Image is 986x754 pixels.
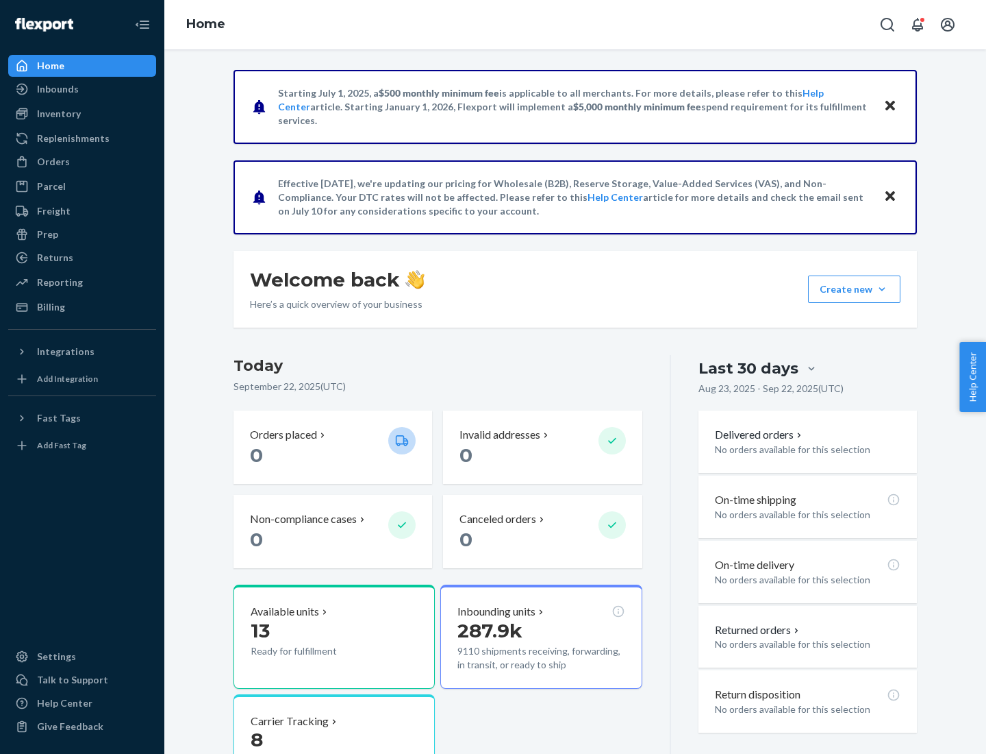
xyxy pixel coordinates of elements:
[443,495,642,568] button: Canceled orders 0
[874,11,901,38] button: Open Search Box
[278,177,870,218] p: Effective [DATE], we're updating our pricing for Wholesale (B2B), Reserve Storage, Value-Added Se...
[698,382,844,396] p: Aug 23, 2025 - Sep 22, 2025 ( UTC )
[8,341,156,363] button: Integrations
[8,151,156,173] a: Orders
[8,646,156,668] a: Settings
[8,200,156,222] a: Freight
[278,86,870,127] p: Starting July 1, 2025, a is applicable to all merchants. For more details, please refer to this a...
[250,443,263,467] span: 0
[904,11,931,38] button: Open notifications
[8,55,156,77] a: Home
[8,716,156,738] button: Give Feedback
[8,368,156,390] a: Add Integration
[715,622,802,638] button: Returned orders
[8,78,156,100] a: Inbounds
[715,573,900,587] p: No orders available for this selection
[443,411,642,484] button: Invalid addresses 0
[959,342,986,412] button: Help Center
[37,411,81,425] div: Fast Tags
[587,191,643,203] a: Help Center
[8,407,156,429] button: Fast Tags
[37,276,83,289] div: Reporting
[459,443,472,467] span: 0
[459,511,536,527] p: Canceled orders
[573,101,701,112] span: $5,000 monthly minimum fee
[459,528,472,551] span: 0
[251,604,319,620] p: Available units
[37,650,76,664] div: Settings
[379,87,499,99] span: $500 monthly minimum fee
[37,228,58,241] div: Prep
[37,155,70,169] div: Orders
[8,247,156,269] a: Returns
[15,18,73,32] img: Flexport logo
[8,669,156,691] a: Talk to Support
[715,508,900,522] p: No orders available for this selection
[175,5,236,45] ol: breadcrumbs
[457,644,624,672] p: 9110 shipments receiving, forwarding, in transit, or ready to ship
[233,411,432,484] button: Orders placed 0
[881,187,899,207] button: Close
[37,82,79,96] div: Inbounds
[715,687,800,703] p: Return disposition
[37,132,110,145] div: Replenishments
[250,427,317,443] p: Orders placed
[233,380,642,393] p: September 22, 2025 ( UTC )
[250,511,357,527] p: Non-compliance cases
[37,720,103,733] div: Give Feedback
[934,11,961,38] button: Open account menu
[457,604,535,620] p: Inbounding units
[8,271,156,293] a: Reporting
[459,427,540,443] p: Invalid addresses
[37,673,108,687] div: Talk to Support
[698,358,798,379] div: Last 30 days
[8,296,156,318] a: Billing
[186,16,225,32] a: Home
[8,223,156,245] a: Prep
[37,345,94,358] div: Integrations
[715,427,805,443] button: Delivered orders
[715,557,794,573] p: On-time delivery
[251,644,377,658] p: Ready for fulfillment
[8,692,156,714] a: Help Center
[250,528,263,551] span: 0
[37,373,98,385] div: Add Integration
[251,714,329,729] p: Carrier Tracking
[8,127,156,149] a: Replenishments
[715,637,900,651] p: No orders available for this selection
[233,495,432,568] button: Non-compliance cases 0
[715,703,900,716] p: No orders available for this selection
[37,696,92,710] div: Help Center
[250,297,425,311] p: Here’s a quick overview of your business
[457,619,522,642] span: 287.9k
[8,103,156,125] a: Inventory
[440,585,642,689] button: Inbounding units287.9k9110 shipments receiving, forwarding, in transit, or ready to ship
[808,276,900,303] button: Create new
[37,180,66,193] div: Parcel
[8,175,156,197] a: Parcel
[405,270,425,289] img: hand-wave emoji
[233,355,642,377] h3: Today
[250,267,425,292] h1: Welcome back
[37,59,64,73] div: Home
[233,585,435,689] button: Available units13Ready for fulfillment
[251,619,270,642] span: 13
[37,107,81,121] div: Inventory
[715,443,900,457] p: No orders available for this selection
[251,728,263,751] span: 8
[37,251,73,265] div: Returns
[37,439,86,451] div: Add Fast Tag
[881,97,899,117] button: Close
[37,300,65,314] div: Billing
[715,492,796,508] p: On-time shipping
[8,435,156,457] a: Add Fast Tag
[37,204,71,218] div: Freight
[129,11,156,38] button: Close Navigation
